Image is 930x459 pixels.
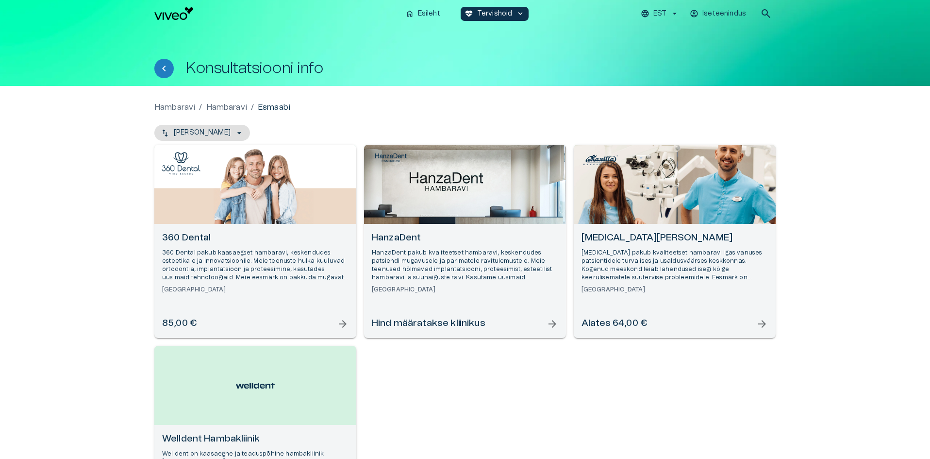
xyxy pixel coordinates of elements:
[688,7,748,21] button: Iseteenindus
[258,102,290,113] p: Esmaabi
[154,59,174,78] button: Tagasi
[174,128,231,138] p: [PERSON_NAME]
[154,7,398,20] a: Navigate to homepage
[653,9,666,19] p: EST
[581,317,647,330] h6: Alates 64,00 €
[516,9,525,18] span: keyboard_arrow_down
[581,232,768,245] h6: [MEDICAL_DATA][PERSON_NAME]
[639,7,681,21] button: EST
[756,4,776,23] button: open search modal
[236,378,275,393] img: Welldent Hambakliinik logo
[162,286,349,294] h6: [GEOGRAPHIC_DATA]
[199,102,202,113] p: /
[372,317,485,330] h6: Hind määratakse kliinikus
[337,318,349,330] span: arrow_forward
[162,317,197,330] h6: 85,00 €
[702,9,746,19] p: Iseteenindus
[154,7,193,20] img: Viveo logo
[371,152,410,164] img: HanzaDent logo
[760,8,772,19] span: search
[185,60,323,77] h1: Konsultatsiooni info
[162,152,200,175] img: 360 Dental logo
[372,232,558,245] h6: HanzaDent
[581,286,768,294] h6: [GEOGRAPHIC_DATA]
[401,7,445,21] button: homeEsileht
[206,102,247,113] a: Hambaravi
[372,249,558,282] p: HanzaDent pakub kvaliteetset hambaravi, keskendudes patsiendi mugavusele ja parimatele ravitulemu...
[372,286,558,294] h6: [GEOGRAPHIC_DATA]
[581,249,768,282] p: [MEDICAL_DATA] pakub kvaliteetset hambaravi igas vanuses patsientidele turvalises ja usaldusväärs...
[154,145,356,338] a: Open selected supplier available booking dates
[251,102,254,113] p: /
[418,9,440,19] p: Esileht
[154,125,250,141] button: [PERSON_NAME]
[162,232,349,245] h6: 360 Dental
[477,9,513,19] p: Tervishoid
[364,145,566,338] a: Open selected supplier available booking dates
[162,433,349,446] h6: Welldent Hambakliinik
[405,9,414,18] span: home
[154,102,195,113] a: Hambaravi
[162,249,349,282] p: 360 Dental pakub kaasaegset hambaravi, keskendudes esteetikale ja innovatsioonile. Meie teenuste ...
[547,318,558,330] span: arrow_forward
[574,145,776,338] a: Open selected supplier available booking dates
[581,152,620,168] img: Maxilla Hambakliinik logo
[461,7,529,21] button: ecg_heartTervishoidkeyboard_arrow_down
[465,9,473,18] span: ecg_heart
[756,318,768,330] span: arrow_forward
